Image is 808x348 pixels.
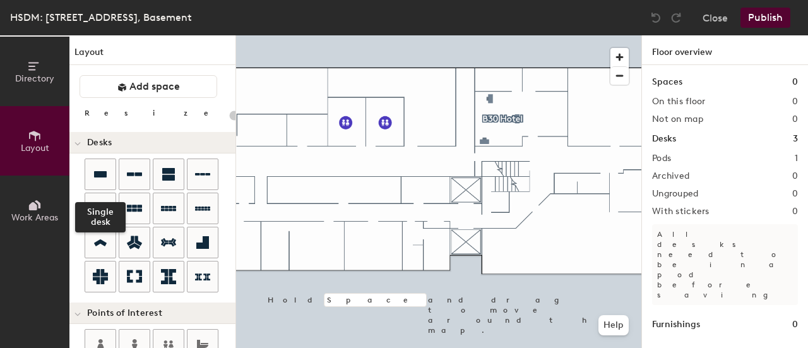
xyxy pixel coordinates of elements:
[652,114,703,124] h2: Not on map
[652,189,699,199] h2: Ungrouped
[598,315,629,335] button: Help
[642,35,808,65] h1: Floor overview
[795,153,798,164] h2: 1
[652,318,700,332] h1: Furnishings
[652,207,710,217] h2: With stickers
[69,45,235,65] h1: Layout
[652,97,706,107] h2: On this floor
[80,75,217,98] button: Add space
[652,153,671,164] h2: Pods
[670,11,682,24] img: Redo
[10,9,192,25] div: HSDM: [STREET_ADDRESS], Basement
[11,212,58,223] span: Work Areas
[792,189,798,199] h2: 0
[792,171,798,181] h2: 0
[21,143,49,153] span: Layout
[85,108,224,118] div: Resize
[792,207,798,217] h2: 0
[85,159,116,190] button: Single desk
[703,8,728,28] button: Close
[792,75,798,89] h1: 0
[792,114,798,124] h2: 0
[793,132,798,146] h1: 3
[792,318,798,332] h1: 0
[129,80,180,93] span: Add space
[87,138,112,148] span: Desks
[652,224,798,305] p: All desks need to be in a pod before saving
[652,132,676,146] h1: Desks
[740,8,790,28] button: Publish
[15,73,54,84] span: Directory
[652,75,682,89] h1: Spaces
[652,171,689,181] h2: Archived
[650,11,662,24] img: Undo
[792,97,798,107] h2: 0
[87,308,162,318] span: Points of Interest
